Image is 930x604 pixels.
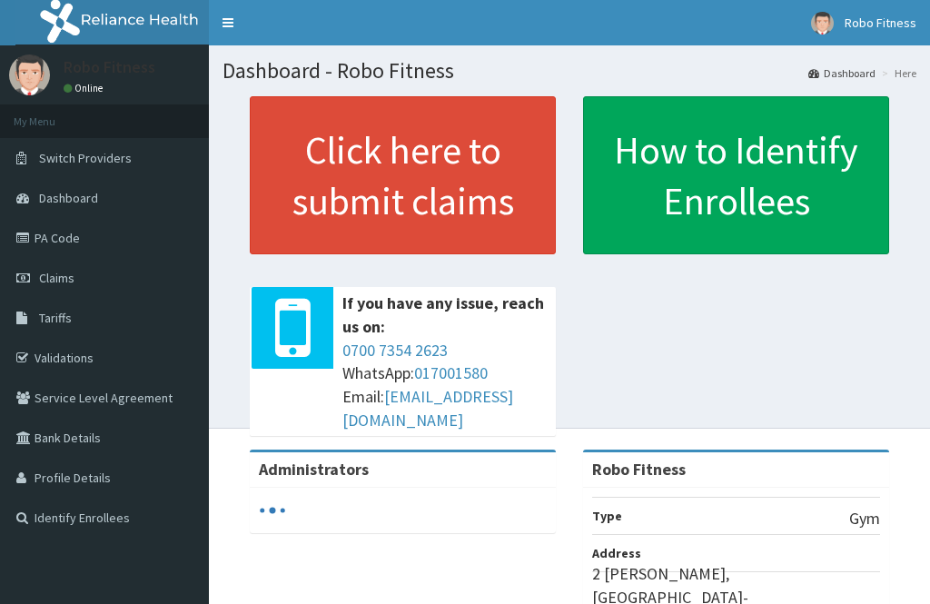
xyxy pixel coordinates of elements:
[849,507,880,530] p: Gym
[223,59,916,83] h1: Dashboard - Robo Fitness
[342,340,448,361] a: 0700 7354 2623
[592,508,622,524] b: Type
[592,459,686,480] strong: Robo Fitness
[811,12,834,35] img: User Image
[342,339,547,432] span: WhatsApp: Email:
[39,310,72,326] span: Tariffs
[64,82,107,94] a: Online
[250,96,556,254] a: Click here to submit claims
[583,96,889,254] a: How to Identify Enrollees
[808,65,876,81] a: Dashboard
[259,497,286,524] svg: audio-loading
[39,150,132,166] span: Switch Providers
[592,545,641,561] b: Address
[342,292,544,337] b: If you have any issue, reach us on:
[39,190,98,206] span: Dashboard
[877,65,916,81] li: Here
[9,54,50,95] img: User Image
[64,59,155,75] p: Robo Fitness
[259,459,369,480] b: Administrators
[845,15,916,31] span: Robo Fitness
[414,362,488,383] a: 017001580
[342,386,513,431] a: [EMAIL_ADDRESS][DOMAIN_NAME]
[39,270,74,286] span: Claims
